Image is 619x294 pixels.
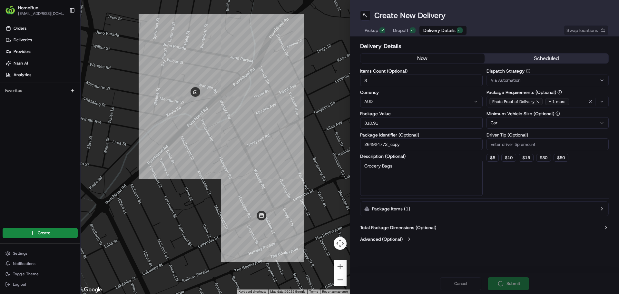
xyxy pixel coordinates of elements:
[536,154,551,162] button: $30
[486,133,609,137] label: Driver Tip (Optional)
[360,138,483,150] input: Enter package identifier
[486,138,609,150] input: Enter driver tip amount
[393,27,408,34] span: Dropoff
[360,75,483,86] input: Enter number of items
[486,96,609,107] button: Photo Proof of Delivery+ 1 more
[82,286,103,294] img: Google
[372,206,410,212] label: Package Items ( 1 )
[3,249,78,258] button: Settings
[360,236,609,242] button: Advanced (Optional)
[14,37,32,43] span: Deliveries
[270,290,305,293] span: Map data ©2025 Google
[3,86,78,96] div: Favorites
[501,154,516,162] button: $10
[492,99,535,104] span: Photo Proof of Delivery
[360,54,485,63] button: now
[3,280,78,289] button: Log out
[18,5,38,11] button: HomeRun
[360,111,483,116] label: Package Value
[360,133,483,137] label: Package Identifier (Optional)
[360,154,483,158] label: Description (Optional)
[3,269,78,279] button: Toggle Theme
[554,154,568,162] button: $50
[13,282,26,287] span: Log out
[3,58,80,68] a: Nash AI
[526,69,530,73] button: Dispatch Strategy
[334,260,347,273] button: Zoom in
[555,111,560,116] button: Minimum Vehicle Size (Optional)
[3,228,78,238] button: Create
[14,72,31,78] span: Analytics
[3,46,80,57] a: Providers
[13,261,35,266] span: Notifications
[13,251,27,256] span: Settings
[309,290,318,293] a: Terms
[519,154,534,162] button: $15
[360,117,483,129] input: Enter package value
[545,98,569,105] div: + 1 more
[239,289,266,294] button: Keyboard shortcuts
[360,224,609,231] button: Total Package Dimensions (Optional)
[485,54,609,63] button: scheduled
[13,271,39,277] span: Toggle Theme
[3,23,80,34] a: Orders
[486,75,609,86] button: Via Automation
[486,69,609,73] label: Dispatch Strategy
[322,290,348,293] a: Report a map error
[360,160,483,196] textarea: Grocery Bags
[3,259,78,268] button: Notifications
[3,35,80,45] a: Deliveries
[360,201,609,216] button: Package Items (1)
[334,237,347,250] button: Map camera controls
[14,60,28,66] span: Nash AI
[491,77,520,83] span: Via Automation
[374,10,446,21] h1: Create New Delivery
[365,27,378,34] span: Pickup
[486,111,609,116] label: Minimum Vehicle Size (Optional)
[360,224,436,231] label: Total Package Dimensions (Optional)
[360,236,403,242] label: Advanced (Optional)
[334,273,347,286] button: Zoom out
[360,90,483,95] label: Currency
[423,27,456,34] span: Delivery Details
[82,286,103,294] a: Open this area in Google Maps (opens a new window)
[18,11,64,16] button: [EMAIL_ADDRESS][DOMAIN_NAME]
[557,90,562,95] button: Package Requirements (Optional)
[486,154,499,162] button: $5
[5,5,15,15] img: HomeRun
[14,49,31,55] span: Providers
[360,69,483,73] label: Items Count (Optional)
[360,42,609,51] h2: Delivery Details
[38,230,50,236] span: Create
[14,25,26,31] span: Orders
[3,70,80,80] a: Analytics
[486,90,609,95] label: Package Requirements (Optional)
[3,3,67,18] button: HomeRunHomeRun[EMAIL_ADDRESS][DOMAIN_NAME]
